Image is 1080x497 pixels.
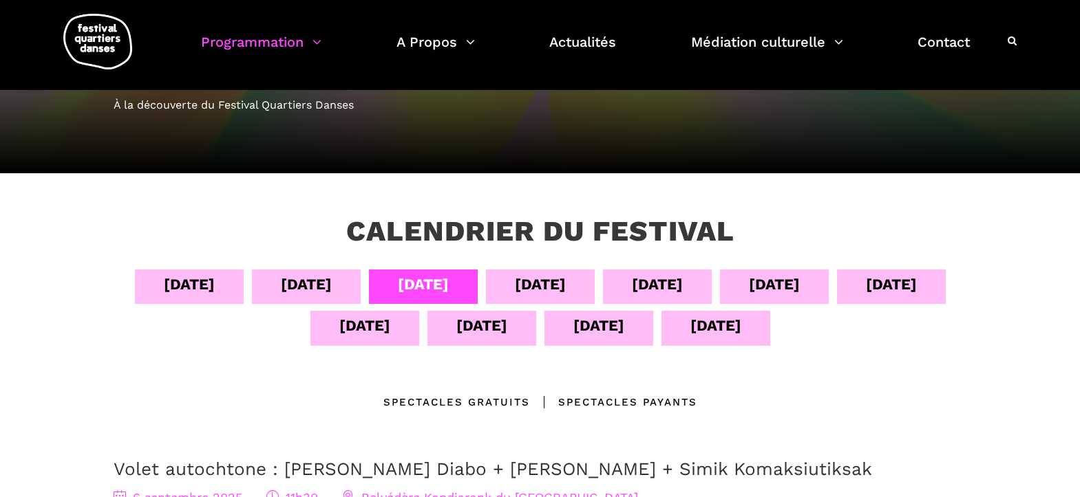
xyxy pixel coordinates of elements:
[164,272,215,296] div: [DATE]
[398,272,449,296] div: [DATE]
[691,30,843,71] a: Médiation culturelle
[281,272,332,296] div: [DATE]
[339,313,390,338] div: [DATE]
[749,272,800,296] div: [DATE]
[201,30,321,71] a: Programmation
[114,459,872,479] a: Volet autochtone : [PERSON_NAME] Diabo + [PERSON_NAME] + Simik Komaksiutiksak
[114,96,967,114] div: À la découverte du Festival Quartiers Danses
[549,30,616,71] a: Actualités
[632,272,683,296] div: [DATE]
[383,394,530,410] div: Spectacles gratuits
[515,272,566,296] div: [DATE]
[866,272,917,296] div: [DATE]
[918,30,970,71] a: Contact
[346,214,734,249] h3: Calendrier du festival
[530,394,697,410] div: Spectacles Payants
[690,313,741,338] div: [DATE]
[396,30,475,71] a: A Propos
[63,14,132,69] img: logo-fqd-med
[573,313,624,338] div: [DATE]
[456,313,507,338] div: [DATE]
